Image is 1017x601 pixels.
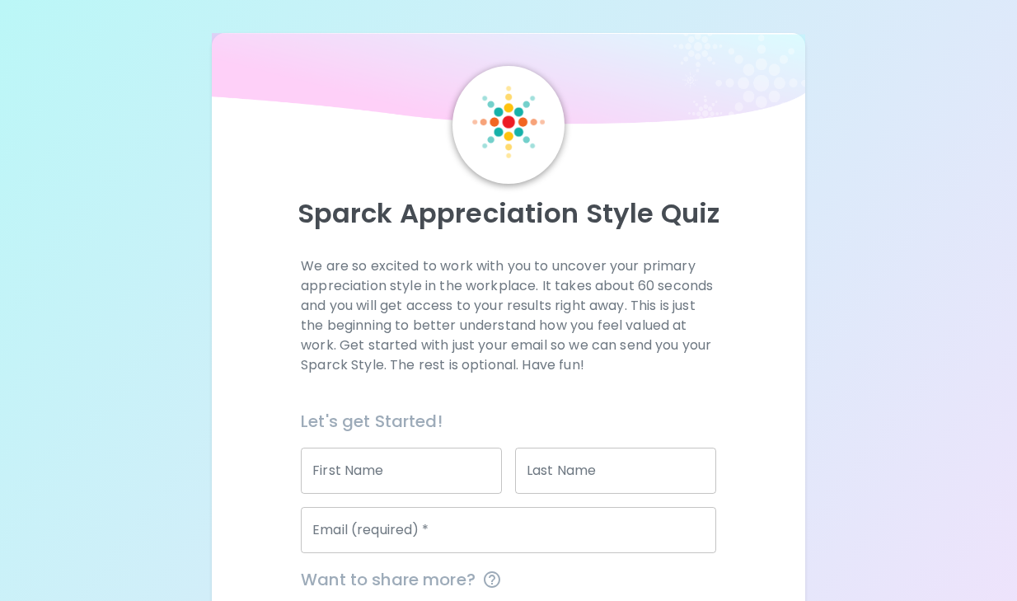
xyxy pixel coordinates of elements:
[301,256,716,375] p: We are so excited to work with you to uncover your primary appreciation style in the workplace. I...
[232,197,785,230] p: Sparck Appreciation Style Quiz
[482,570,502,589] svg: This information is completely confidential and only used for aggregated appreciation studies at ...
[212,33,805,132] img: wave
[472,86,545,158] img: Sparck Logo
[301,566,716,593] span: Want to share more?
[301,408,716,434] h6: Let's get Started!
